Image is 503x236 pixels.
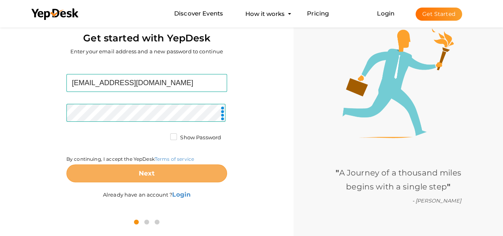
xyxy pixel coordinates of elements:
a: Discover Events [174,6,223,21]
a: Terms of service [155,156,194,162]
i: - [PERSON_NAME] [412,197,461,204]
b: Next [139,170,155,177]
b: " [447,182,451,191]
button: How it works [243,6,287,21]
label: Enter your email address and a new password to continue [70,48,223,55]
b: " [335,168,339,177]
label: Get started with YepDesk [83,31,210,46]
a: Pricing [307,6,329,21]
a: Login [377,10,394,17]
button: Next [66,164,227,182]
label: By continuing, I accept the YepDesk [66,156,194,162]
label: Show Password [170,134,221,142]
button: Get Started [416,8,462,21]
b: Login [172,191,190,198]
span: A Journey of a thousand miles begins with a single step [335,168,461,191]
input: Enter your email address [66,74,227,92]
img: step1-illustration.png [342,28,454,138]
label: Already have an account ? [103,182,190,199]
